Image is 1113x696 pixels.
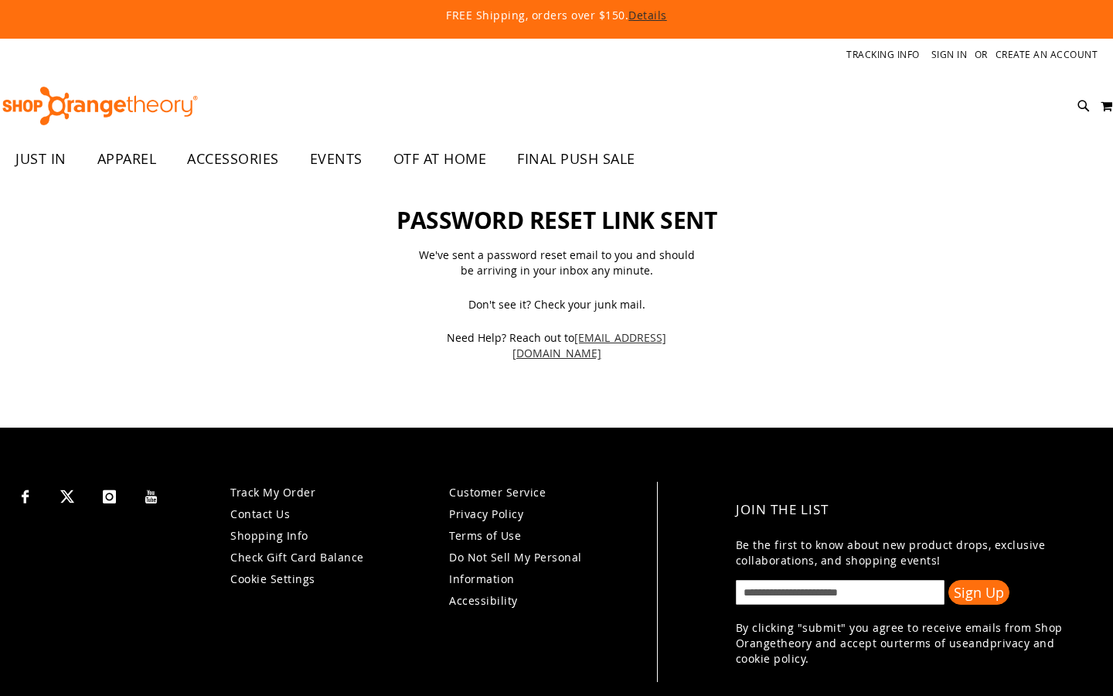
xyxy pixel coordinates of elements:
a: Customer Service [449,485,546,500]
p: By clicking "submit" you agree to receive emails from Shop Orangetheory and accept our and [736,620,1084,667]
span: EVENTS [310,142,362,176]
a: Privacy Policy [449,507,523,521]
a: Visit our X page [54,482,81,509]
a: Accessibility [449,593,518,608]
a: Shopping Info [230,528,308,543]
span: APPAREL [97,142,157,176]
a: ACCESSORIES [172,142,294,177]
a: Details [628,8,667,22]
span: ACCESSORIES [187,142,279,176]
span: FINAL PUSH SALE [517,142,635,176]
h4: Join the List [736,490,1084,531]
a: Tracking Info [846,48,920,61]
p: Be the first to know about new product drops, exclusive collaborations, and shopping events! [736,537,1084,568]
h1: Password reset link sent [376,185,737,234]
a: EVENTS [294,142,378,177]
a: Track My Order [230,485,315,500]
span: Need Help? Reach out to [414,330,699,361]
a: Create an Account [996,48,1098,61]
a: Contact Us [230,507,290,521]
a: FINAL PUSH SALE [502,142,651,177]
a: Terms of Use [449,528,521,543]
img: Twitter [60,490,74,503]
a: OTF AT HOME [378,142,502,177]
a: Do Not Sell My Personal Information [449,550,582,586]
input: enter email [736,580,945,605]
a: [EMAIL_ADDRESS][DOMAIN_NAME] [512,330,667,360]
span: OTF AT HOME [393,142,487,176]
a: Visit our Youtube page [138,482,165,509]
span: JUST IN [15,142,66,176]
button: Sign Up [948,580,1009,605]
a: Cookie Settings [230,571,315,586]
a: privacy and cookie policy. [736,636,1055,666]
p: FREE Shipping, orders over $150. [93,8,1020,23]
a: Check Gift Card Balance [230,550,364,565]
a: APPAREL [82,142,172,177]
a: Visit our Instagram page [96,482,123,509]
span: We've sent a password reset email to you and should be arriving in your inbox any minute. [414,247,699,278]
a: Sign In [931,48,968,61]
a: Visit our Facebook page [12,482,39,509]
span: Don't see it? Check your junk mail. [414,297,699,312]
a: terms of use [899,636,968,650]
span: Sign Up [954,583,1004,602]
